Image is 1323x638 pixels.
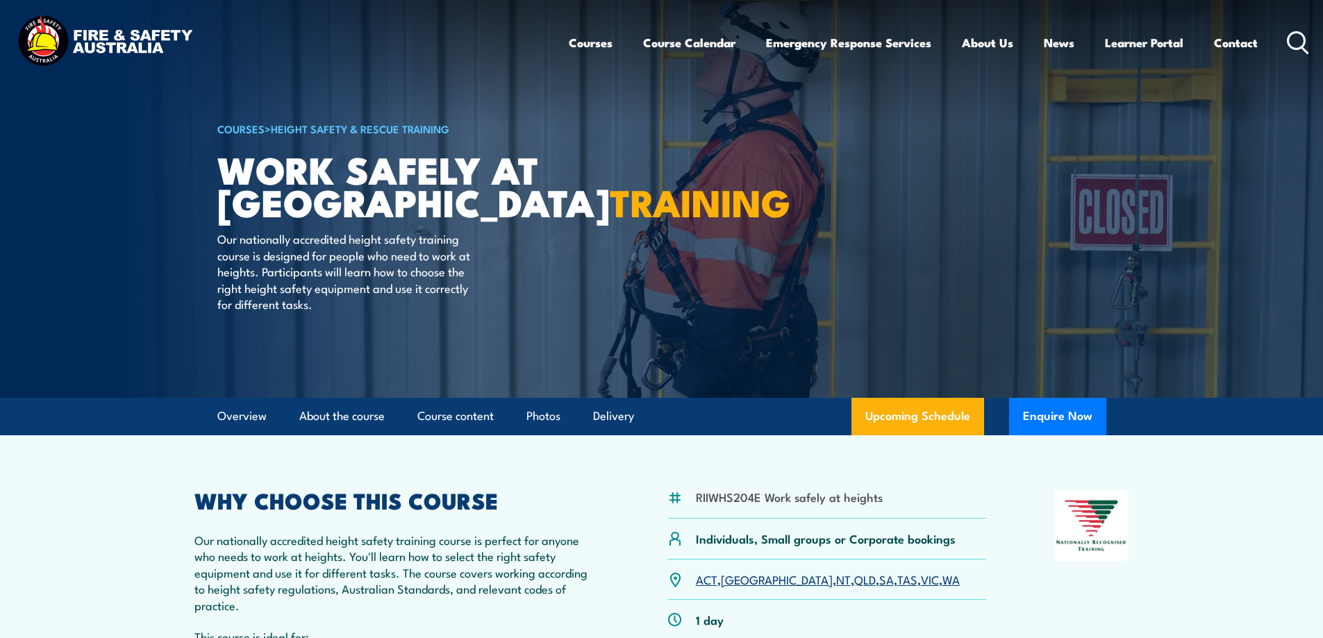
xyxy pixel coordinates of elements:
[921,571,939,587] a: VIC
[836,571,851,587] a: NT
[610,172,790,230] strong: TRAINING
[299,398,385,435] a: About the course
[696,571,960,587] p: , , , , , , ,
[1044,24,1074,61] a: News
[217,153,560,217] h1: Work Safely at [GEOGRAPHIC_DATA]
[696,530,956,546] p: Individuals, Small groups or Corporate bookings
[854,571,876,587] a: QLD
[942,571,960,587] a: WA
[217,121,265,136] a: COURSES
[1214,24,1258,61] a: Contact
[962,24,1013,61] a: About Us
[271,121,449,136] a: Height Safety & Rescue Training
[696,489,883,505] li: RIIWHS204E Work safely at heights
[417,398,494,435] a: Course content
[766,24,931,61] a: Emergency Response Services
[851,398,984,435] a: Upcoming Schedule
[721,571,833,587] a: [GEOGRAPHIC_DATA]
[526,398,560,435] a: Photos
[897,571,917,587] a: TAS
[217,230,471,312] p: Our nationally accredited height safety training course is designed for people who need to work a...
[569,24,613,61] a: Courses
[643,24,735,61] a: Course Calendar
[1054,490,1129,561] img: Nationally Recognised Training logo.
[217,120,560,137] h6: >
[1009,398,1106,435] button: Enquire Now
[879,571,894,587] a: SA
[696,571,717,587] a: ACT
[194,532,600,613] p: Our nationally accredited height safety training course is perfect for anyone who needs to work a...
[217,398,267,435] a: Overview
[696,612,724,628] p: 1 day
[194,490,600,510] h2: WHY CHOOSE THIS COURSE
[593,398,634,435] a: Delivery
[1105,24,1183,61] a: Learner Portal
